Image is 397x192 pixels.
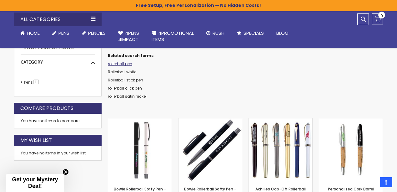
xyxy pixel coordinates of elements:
[319,118,383,182] img: Personalized Cork Barrel Rollerball Cap-Off Pen
[108,86,142,91] a: rollerball click pen
[249,118,312,123] a: Achilles Cap-Off Rollerball Gel Metal Pen
[231,26,270,40] a: Specials
[76,26,112,40] a: Pencils
[63,169,69,175] button: Close teaser
[20,105,73,112] strong: Compare Products
[270,26,295,40] a: Blog
[21,151,95,156] div: You have no items in your wish list.
[244,30,264,36] span: Specials
[108,118,172,123] a: Bowie Rollerball Softy Pen - ColorJet
[380,13,383,19] span: 0
[21,54,95,65] div: Category
[108,94,147,99] a: rollerball satin nickel
[46,26,76,40] a: Pens
[108,53,383,58] dt: Related search terms
[178,118,242,182] img: Bowie Rollerball Softy Pen - Laser
[108,69,136,75] a: Rollerball white
[20,137,52,144] strong: My Wish List
[6,174,64,192] div: Get your Mystery Deal!Close teaser
[112,26,145,47] a: 4Pens4impact
[145,26,200,47] a: 4PROMOTIONALITEMS
[12,176,58,189] span: Get your Mystery Deal!
[178,118,242,123] a: Bowie Rollerball Softy Pen - Laser
[200,26,231,40] a: Rush
[319,118,383,123] a: Personalized Cork Barrel Rollerball Cap-Off Pen
[108,61,132,66] a: rollerball pen
[213,30,224,36] span: Rush
[249,118,312,182] img: Achilles Cap-Off Rollerball Gel Metal Pen
[108,118,172,182] img: Bowie Rollerball Softy Pen - ColorJet
[58,30,69,36] span: Pens
[118,30,139,43] span: 4Pens 4impact
[14,13,102,26] div: All Categories
[276,30,289,36] span: Blog
[23,80,41,85] a: Pens11
[88,30,106,36] span: Pencils
[152,30,194,43] span: 4PROMOTIONAL ITEMS
[27,30,40,36] span: Home
[14,114,102,128] div: You have no items to compare.
[108,77,143,83] a: Rollerball stick pen
[372,13,383,24] a: 0
[345,175,397,192] iframe: Google Customer Reviews
[33,80,39,84] span: 11
[14,26,46,40] a: Home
